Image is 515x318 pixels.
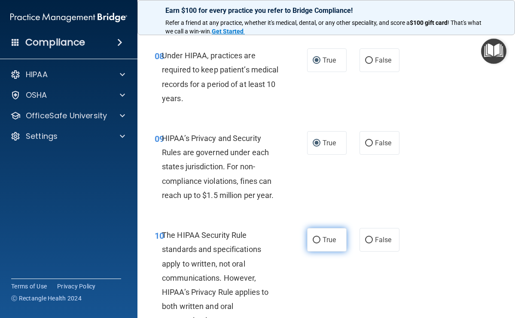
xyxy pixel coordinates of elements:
[323,139,336,147] span: True
[10,131,125,141] a: Settings
[165,19,410,26] span: Refer a friend at any practice, whether it's medical, dental, or any other speciality, and score a
[10,9,127,26] img: PMB logo
[10,111,125,121] a: OfficeSafe University
[212,28,244,35] strong: Get Started
[11,294,82,303] span: Ⓒ Rectangle Health 2024
[481,39,506,64] button: Open Resource Center
[165,19,483,35] span: ! That's what we call a win-win.
[155,51,164,61] span: 08
[162,51,278,103] span: Under HIPAA, practices are required to keep patient’s medical records for a period of at least 10...
[313,237,320,243] input: True
[212,28,245,35] a: Get Started
[410,19,448,26] strong: $100 gift card
[323,236,336,244] span: True
[165,6,487,15] p: Earn $100 for every practice you refer to Bridge Compliance!
[365,237,373,243] input: False
[11,282,47,291] a: Terms of Use
[313,140,320,147] input: True
[57,282,96,291] a: Privacy Policy
[10,69,125,80] a: HIPAA
[26,69,48,80] p: HIPAA
[375,139,392,147] span: False
[375,236,392,244] span: False
[323,56,336,64] span: True
[155,231,164,241] span: 10
[26,131,58,141] p: Settings
[10,90,125,100] a: OSHA
[365,57,373,64] input: False
[313,57,320,64] input: True
[155,134,164,144] span: 09
[25,36,85,48] h4: Compliance
[162,134,274,200] span: HIPAA’s Privacy and Security Rules are governed under each states jurisdiction. For non-complianc...
[26,111,107,121] p: OfficeSafe University
[26,90,47,100] p: OSHA
[375,56,392,64] span: False
[365,140,373,147] input: False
